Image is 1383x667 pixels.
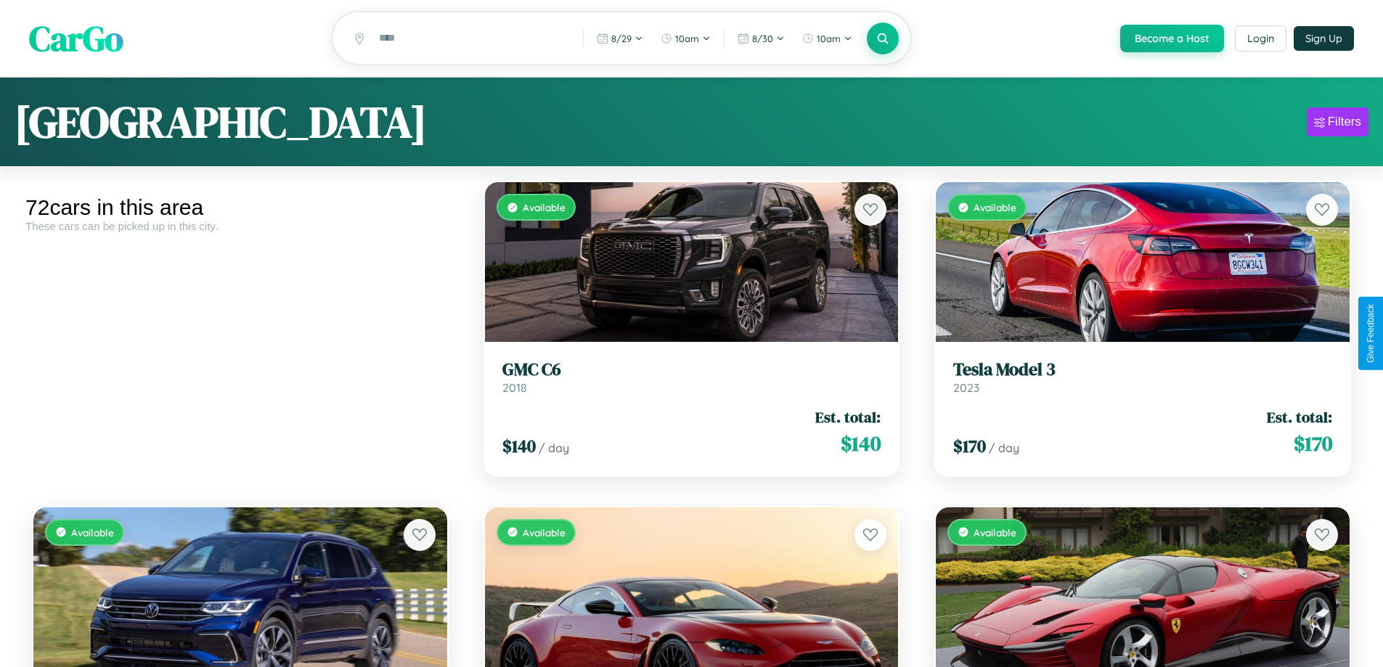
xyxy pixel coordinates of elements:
[974,201,1016,213] span: Available
[1307,107,1368,136] button: Filters
[589,27,650,50] button: 8/29
[502,434,536,458] span: $ 140
[539,441,569,455] span: / day
[675,33,699,44] span: 10am
[611,33,632,44] span: 8 / 29
[730,27,792,50] button: 8/30
[502,359,881,395] a: GMC C62018
[15,92,427,152] h1: [GEOGRAPHIC_DATA]
[953,359,1332,380] h3: Tesla Model 3
[953,380,979,395] span: 2023
[953,434,986,458] span: $ 170
[1294,26,1354,51] button: Sign Up
[989,441,1019,455] span: / day
[974,526,1016,539] span: Available
[795,27,860,50] button: 10am
[953,359,1332,395] a: Tesla Model 32023
[523,526,566,539] span: Available
[502,359,881,380] h3: GMC C6
[29,15,123,62] span: CarGo
[1267,406,1332,427] span: Est. total:
[1235,25,1286,52] button: Login
[1294,429,1332,458] span: $ 170
[815,406,881,427] span: Est. total:
[25,195,455,220] div: 72 cars in this area
[841,429,881,458] span: $ 140
[817,33,841,44] span: 10am
[653,27,718,50] button: 10am
[1120,25,1224,52] button: Become a Host
[1366,304,1376,363] div: Give Feedback
[25,220,455,232] div: These cars can be picked up in this city.
[502,380,527,395] span: 2018
[71,526,114,539] span: Available
[523,201,566,213] span: Available
[752,33,773,44] span: 8 / 30
[1328,115,1361,129] div: Filters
